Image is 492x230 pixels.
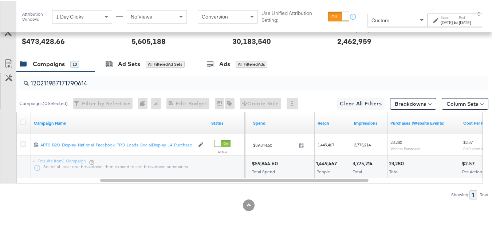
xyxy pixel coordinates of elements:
div: 13 [70,60,79,66]
span: 23,280 [390,138,402,144]
div: 3,775,214 [353,159,375,166]
div: [DATE] [441,19,453,24]
div: $473,428.66 [22,35,65,45]
sub: Website Purchases [390,145,420,150]
div: $59,844.60 [252,159,280,166]
a: Shows the current state of your Ad Campaign. [211,119,242,125]
div: [DATE] [459,19,471,24]
div: Campaigns ( 0 Selected) [19,99,68,106]
label: Active [214,149,231,153]
div: 5,605,188 [131,35,166,45]
a: The number of people your ad was served to. [318,119,348,125]
button: Breakdowns [390,97,436,109]
div: $2.57 [462,159,477,166]
span: Total [353,168,362,173]
span: People [316,168,330,173]
div: All Filtered Ad Sets [146,60,185,66]
span: Conversion [202,12,228,19]
span: 1 Day Clicks [56,12,84,19]
input: Search Campaigns by Name, ID or Objective [29,72,447,86]
span: No Views [131,12,152,19]
label: Use Unified Attribution Setting: [261,9,324,22]
span: 3,775,214 [354,141,371,146]
span: $2.57 [463,138,473,144]
sub: Per Purchase [463,145,483,150]
span: Custom [371,16,389,23]
span: ↑ [428,8,435,10]
span: 1,449,467 [318,141,334,146]
div: 30,183,540 [232,35,271,45]
div: Attribution Window: [22,11,48,21]
div: 2,462,959 [337,35,371,45]
a: The number of times a purchase was made tracked by your Custom Audience pixel on your website aft... [390,119,457,125]
label: Start: [441,14,453,19]
div: All Filtered Ads [236,60,267,66]
span: Total [389,168,398,173]
span: Per Action [462,168,482,173]
div: Campaigns [33,59,65,67]
div: 23,280 [389,159,406,166]
a: The number of times your ad was served. On mobile apps an ad is counted as served the first time ... [354,119,385,125]
button: Clear All Filters [337,97,385,109]
strong: to [453,19,459,24]
span: Clear All Filters [340,98,382,107]
div: 1 [469,189,477,198]
div: Row [479,191,488,196]
div: Ad Sets [118,59,140,67]
a: The total amount spent to date. [253,119,312,125]
span: $59,844.60 [253,141,296,147]
span: Total Spend [252,168,275,173]
div: Showing: [451,191,469,196]
div: 1,449,467 [316,159,339,166]
a: Your campaign name. [34,119,205,125]
button: Column Sets [442,97,488,109]
div: 0 [138,97,151,108]
label: End: [459,14,471,19]
a: APTS_B2C_Display_National_Facebook_PRO_Leads_SocialDisplay_...4_Purchase [40,141,194,147]
div: Ads [219,59,230,67]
